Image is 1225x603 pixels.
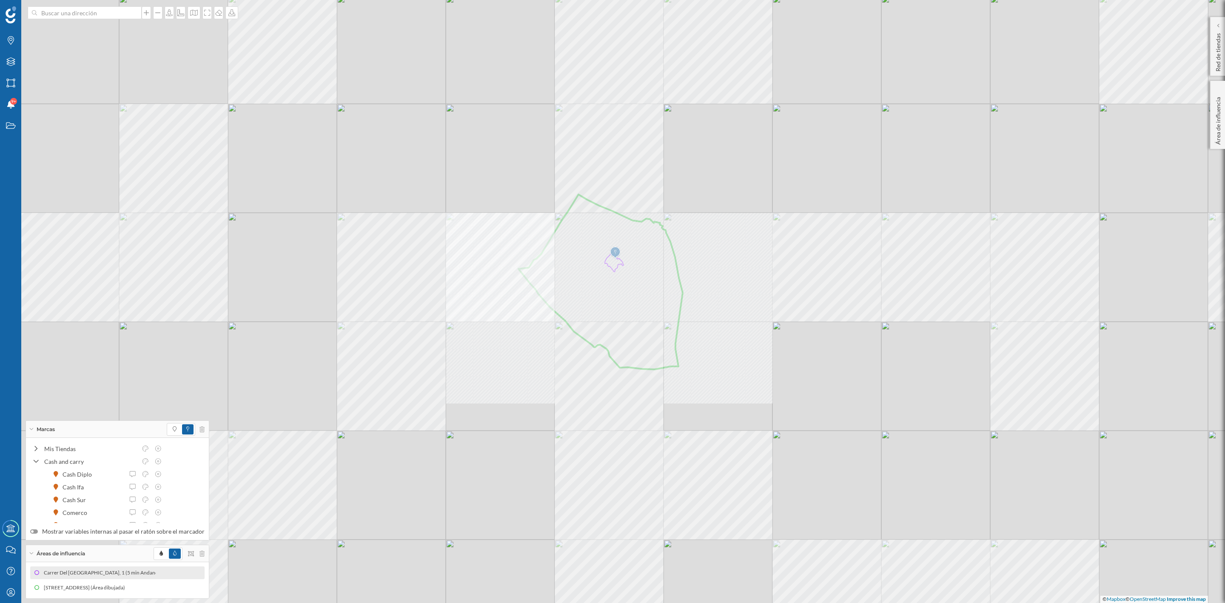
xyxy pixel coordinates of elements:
[37,550,85,557] span: Áreas de influencia
[63,521,88,530] div: Gmcash
[63,470,96,479] div: Cash Diplo
[1130,596,1166,602] a: OpenStreetMap
[1100,596,1208,603] div: © ©
[44,583,129,592] div: [STREET_ADDRESS] (Área dibujada)
[1107,596,1125,602] a: Mapbox
[6,6,16,23] img: Geoblink Logo
[44,569,167,577] div: Carrer Del [GEOGRAPHIC_DATA], 1 (5 min Andando)
[63,508,91,517] div: Comerco
[1167,596,1206,602] a: Improve this map
[1214,94,1222,145] p: Área de influencia
[44,444,137,453] div: Mis Tiendas
[63,495,90,504] div: Cash Sur
[30,527,205,536] label: Mostrar variables internas al pasar el ratón sobre el marcador
[17,6,47,14] span: Soporte
[1214,30,1222,71] p: Red de tiendas
[44,457,137,466] div: Cash and carry
[11,97,16,106] span: 9+
[37,426,55,433] span: Marcas
[63,483,88,492] div: Cash Ifa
